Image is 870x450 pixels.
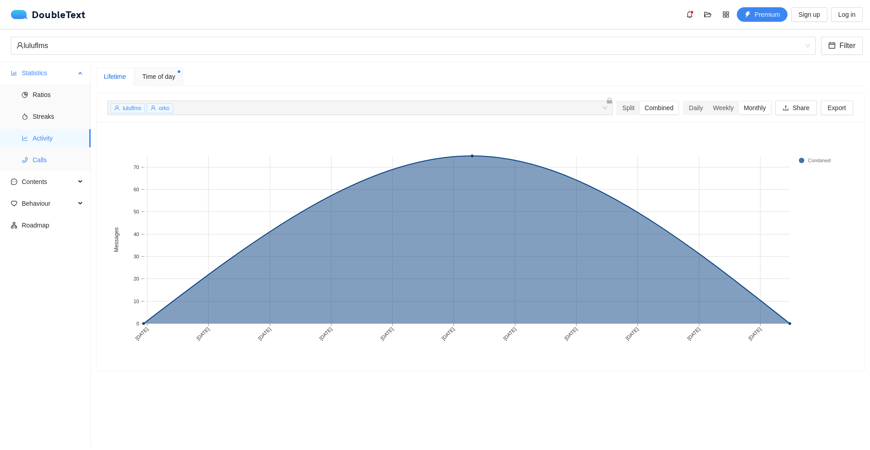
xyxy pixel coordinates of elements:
text: Messages [113,227,120,252]
text: 0 [136,321,139,326]
text: [DATE] [686,326,701,341]
span: folder-open [701,11,715,18]
button: calendarFilter [821,37,863,55]
span: phone [22,157,28,163]
div: Split [617,102,639,114]
button: bell [682,7,697,22]
text: 40 [134,232,139,237]
div: luluflms [16,37,802,54]
text: [DATE] [747,326,762,341]
button: Sign up [791,7,827,22]
text: [DATE] [563,326,578,341]
div: Combined [640,102,679,114]
text: 10 [134,299,139,304]
span: heart [11,200,17,207]
span: lock [606,97,613,104]
a: logoDoubleText [11,10,86,19]
span: message [11,179,17,185]
span: Statistics [22,64,75,82]
span: bar-chart [11,70,17,76]
span: line-chart [22,135,28,141]
span: user [114,105,120,111]
span: upload [783,105,789,112]
button: thunderboltPremium [737,7,788,22]
span: Filter [839,40,855,51]
span: Premium [754,10,780,19]
text: [DATE] [440,326,455,341]
span: Contents [22,173,75,191]
text: 20 [134,276,139,281]
span: luluflms [16,37,810,54]
text: 50 [134,209,139,214]
button: Log in [831,7,863,22]
span: apartment [11,222,17,228]
text: [DATE] [257,326,272,341]
text: 30 [134,254,139,259]
button: appstore [719,7,733,22]
span: calendar [828,42,836,50]
span: orko [159,105,169,111]
span: Behaviour [22,194,75,213]
span: luluflms [123,105,141,111]
div: DoubleText [11,10,86,19]
button: folder-open [701,7,715,22]
text: [DATE] [318,326,333,341]
span: bell [683,11,696,18]
text: [DATE] [195,326,210,341]
span: thunderbolt [744,11,751,19]
text: [DATE] [624,326,639,341]
span: Sign up [798,10,820,19]
div: Monthly [739,102,771,114]
button: Export [821,101,853,115]
button: uploadShare [775,101,817,115]
span: fire [22,113,28,120]
span: Log in [838,10,855,19]
span: Share [793,103,809,113]
text: [DATE] [134,326,149,341]
span: Activity [33,129,83,147]
div: Lifetime [104,72,126,82]
span: appstore [719,11,733,18]
span: Time of day [142,72,175,82]
span: Roadmap [22,216,83,234]
span: Ratios [33,86,83,104]
span: user [150,105,156,111]
text: 60 [134,187,139,192]
div: Weekly [708,102,739,114]
img: logo [11,10,32,19]
text: 70 [134,165,139,170]
span: Calls [33,151,83,169]
div: Daily [684,102,708,114]
span: pie-chart [22,92,28,98]
span: user [16,42,24,49]
span: Export [828,103,846,113]
span: Streaks [33,107,83,126]
text: [DATE] [502,326,517,341]
text: [DATE] [379,326,394,341]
